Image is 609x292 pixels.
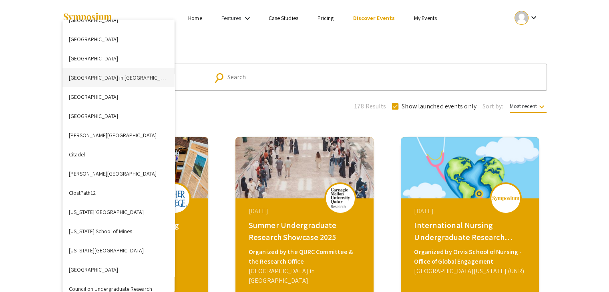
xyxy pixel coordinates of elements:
button: Citadel [62,145,175,164]
button: [GEOGRAPHIC_DATA] [62,260,175,279]
button: [GEOGRAPHIC_DATA] [62,87,175,106]
button: [GEOGRAPHIC_DATA] [62,10,175,30]
button: [GEOGRAPHIC_DATA] [62,49,175,68]
button: [GEOGRAPHIC_DATA] [62,106,175,126]
button: [US_STATE][GEOGRAPHIC_DATA] [62,241,175,260]
button: [PERSON_NAME][GEOGRAPHIC_DATA] [62,164,175,183]
button: [US_STATE][GEOGRAPHIC_DATA] [62,202,175,222]
button: [US_STATE] School of Mines [62,222,175,241]
button: ClostPath12 [62,183,175,202]
button: [PERSON_NAME][GEOGRAPHIC_DATA] [62,126,175,145]
button: [GEOGRAPHIC_DATA] in [GEOGRAPHIC_DATA] [62,68,175,87]
button: [GEOGRAPHIC_DATA] [62,30,175,49]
